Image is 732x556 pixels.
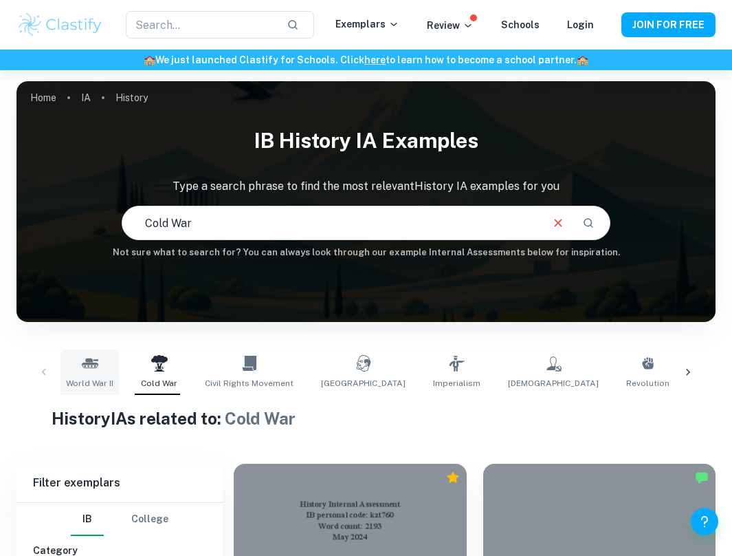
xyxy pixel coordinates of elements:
[508,377,599,389] span: [DEMOGRAPHIC_DATA]
[144,54,155,65] span: 🏫
[71,503,168,536] div: Filter type choice
[66,377,113,389] span: World War II
[131,503,168,536] button: College
[364,54,386,65] a: here
[16,120,716,162] h1: IB History IA examples
[30,88,56,107] a: Home
[126,11,276,39] input: Search...
[695,471,709,484] img: Marked
[621,12,716,37] button: JOIN FOR FREE
[321,377,406,389] span: [GEOGRAPHIC_DATA]
[691,508,718,535] button: Help and Feedback
[626,377,669,389] span: Revolution
[16,464,223,502] h6: Filter exemplars
[545,210,571,236] button: Clear
[446,471,460,484] div: Premium
[141,377,177,389] span: Cold War
[115,90,148,105] p: History
[3,52,729,67] h6: We just launched Clastify for Schools. Click to learn how to become a school partner.
[577,211,600,235] button: Search
[225,409,296,428] span: Cold War
[122,204,540,242] input: E.g. Nazi Germany, atomic bomb, USA politics...
[567,19,594,30] a: Login
[16,178,716,195] p: Type a search phrase to find the most relevant History IA examples for you
[52,406,680,431] h1: History IAs related to:
[427,18,474,33] p: Review
[16,246,716,259] h6: Not sure what to search for? You can always look through our example Internal Assessments below f...
[335,17,399,32] p: Exemplars
[433,377,480,389] span: Imperialism
[16,11,104,39] img: Clastify logo
[577,54,588,65] span: 🏫
[71,503,104,536] button: IB
[501,19,540,30] a: Schools
[205,377,293,389] span: Civil Rights Movement
[81,88,91,107] a: IA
